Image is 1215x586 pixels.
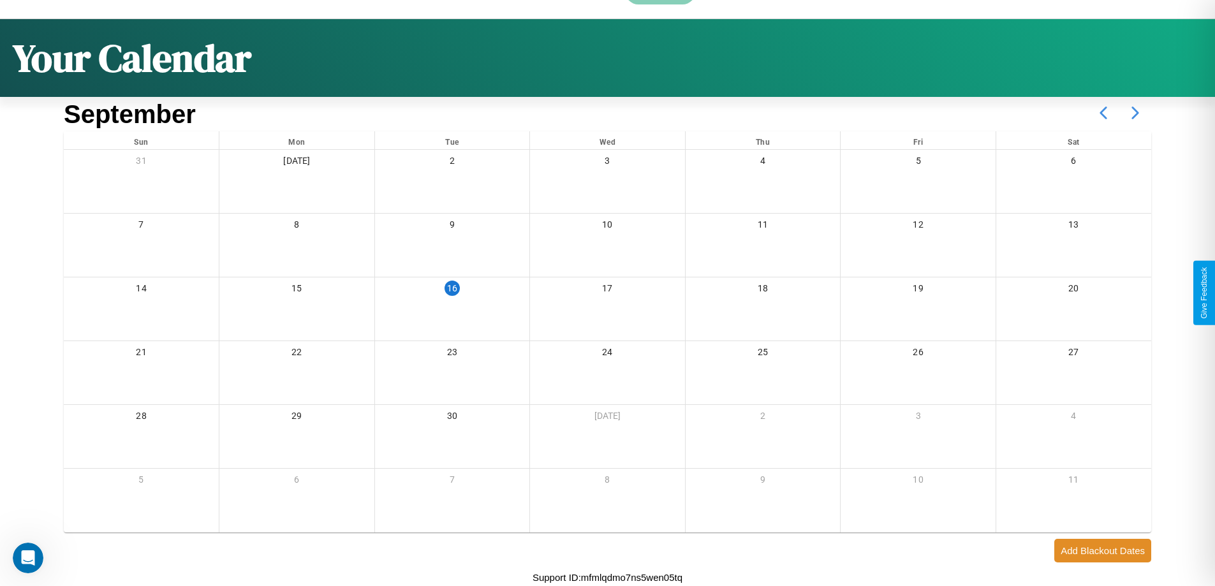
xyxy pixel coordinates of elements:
div: 2 [686,405,841,431]
div: 10 [841,469,996,495]
iframe: Intercom live chat [13,543,43,573]
div: 11 [996,469,1151,495]
div: Give Feedback [1200,267,1209,319]
div: Mon [219,131,374,149]
div: 28 [64,405,219,431]
div: Sun [64,131,219,149]
div: 21 [64,341,219,367]
p: Support ID: mfmlqdmo7ns5wen05tq [533,569,682,586]
div: 31 [64,150,219,176]
div: 24 [530,341,685,367]
div: Tue [375,131,530,149]
h1: Your Calendar [13,32,251,84]
div: 9 [686,469,841,495]
div: 5 [841,150,996,176]
div: 15 [219,277,374,304]
div: Sat [996,131,1151,149]
div: 6 [219,469,374,495]
div: 19 [841,277,996,304]
div: 16 [445,281,460,296]
div: 12 [841,214,996,240]
div: 8 [219,214,374,240]
div: 14 [64,277,219,304]
div: [DATE] [530,405,685,431]
div: 22 [219,341,374,367]
h2: September [64,100,196,129]
div: 29 [219,405,374,431]
div: 23 [375,341,530,367]
div: 11 [686,214,841,240]
div: 5 [64,469,219,495]
div: 25 [686,341,841,367]
div: Fri [841,131,996,149]
div: 18 [686,277,841,304]
div: 20 [996,277,1151,304]
div: 30 [375,405,530,431]
div: 27 [996,341,1151,367]
div: 4 [996,405,1151,431]
div: 2 [375,150,530,176]
div: [DATE] [219,150,374,176]
div: 8 [530,469,685,495]
div: 26 [841,341,996,367]
div: 9 [375,214,530,240]
div: 17 [530,277,685,304]
div: 13 [996,214,1151,240]
div: 6 [996,150,1151,176]
div: 3 [530,150,685,176]
div: 10 [530,214,685,240]
div: 7 [64,214,219,240]
div: Thu [686,131,841,149]
button: Add Blackout Dates [1054,539,1151,562]
div: 3 [841,405,996,431]
div: 7 [375,469,530,495]
div: 4 [686,150,841,176]
div: Wed [530,131,685,149]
